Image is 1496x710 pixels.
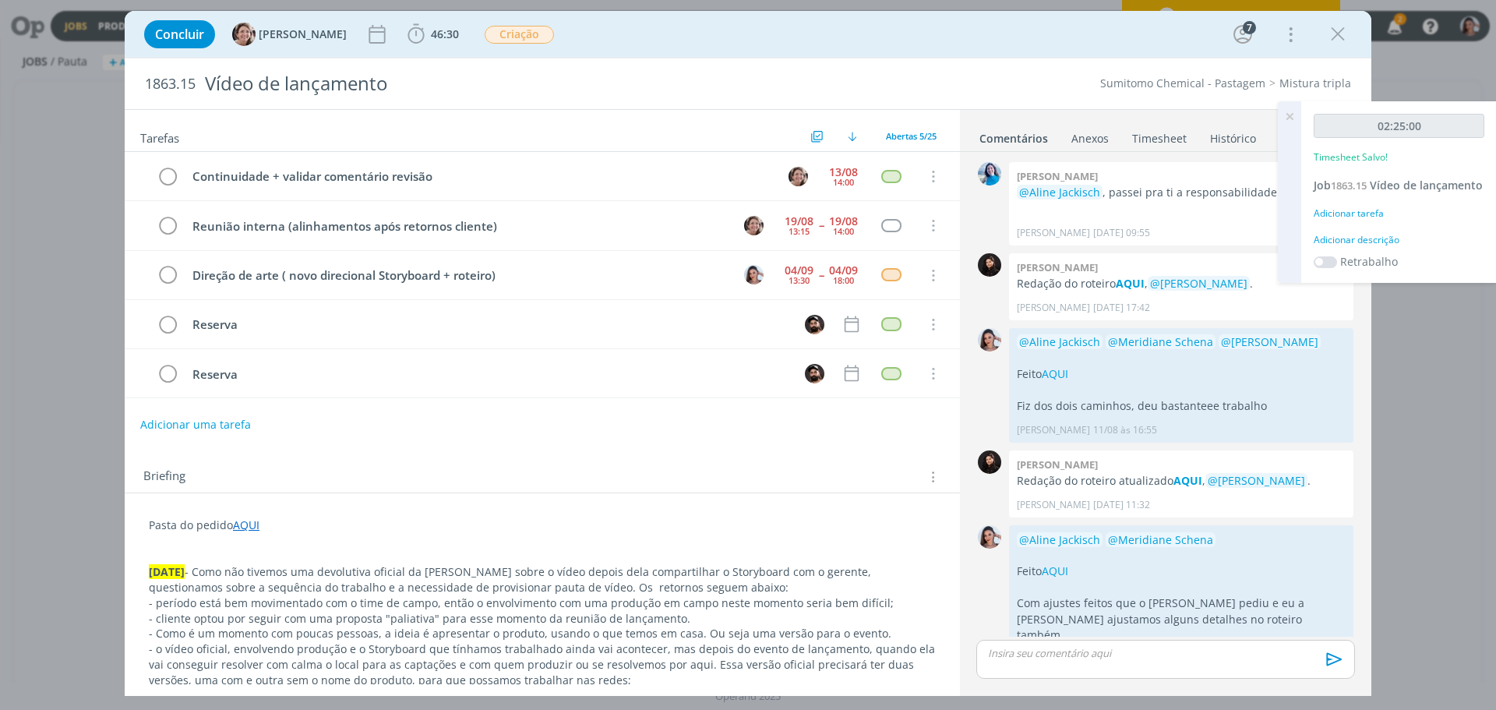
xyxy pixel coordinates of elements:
[232,23,256,46] img: A
[149,564,185,579] strong: [DATE]
[185,217,729,236] div: Reunião interna (alinhamentos após retornos cliente)
[431,26,459,41] span: 46:30
[1017,423,1090,437] p: [PERSON_NAME]
[1108,532,1213,547] span: @Meridiane Schena
[1209,124,1257,147] a: Histórico
[1017,563,1346,579] p: Feito
[484,25,555,44] button: Criação
[803,362,826,385] button: B
[833,178,854,186] div: 14:00
[785,265,813,276] div: 04/09
[1017,366,1346,382] p: Feito
[125,11,1371,696] div: dialog
[805,364,824,383] img: B
[1019,185,1100,200] span: @Aline Jackisch
[185,365,790,384] div: Reserva
[1116,276,1145,291] a: AQUI
[232,23,347,46] button: A[PERSON_NAME]
[785,216,813,227] div: 19/08
[1071,131,1109,147] div: Anexos
[978,450,1001,474] img: L
[1150,276,1247,291] span: @[PERSON_NAME]
[1208,473,1305,488] span: @[PERSON_NAME]
[805,315,824,334] img: B
[1093,423,1157,437] span: 11/08 às 16:55
[1019,334,1100,349] span: @Aline Jackisch
[829,265,858,276] div: 04/09
[1100,76,1265,90] a: Sumitomo Chemical - Pastagem
[149,611,936,627] p: - cliente optou por seguir com uma proposta "paliativa" para esse momento da reunião de lançamento.
[1370,178,1483,193] span: Vídeo de lançamento
[1017,498,1090,512] p: [PERSON_NAME]
[485,26,554,44] span: Criação
[744,216,764,235] img: A
[978,328,1001,351] img: N
[742,263,765,287] button: N
[139,411,252,439] button: Adicionar uma tarefa
[742,214,765,237] button: A
[185,167,774,186] div: Continuidade + validar comentário revisão
[185,315,790,334] div: Reserva
[140,127,179,146] span: Tarefas
[149,626,936,641] p: - Como é um momento com poucas pessoas, a ideia é apresentar o produto, usando o que temos em cas...
[1173,473,1202,488] a: AQUI
[1108,334,1213,349] span: @Meridiane Schena
[789,227,810,235] div: 13:15
[1314,178,1483,193] a: Job1863.15Vídeo de lançamento
[199,65,842,103] div: Vídeo de lançamento
[789,167,808,186] img: A
[1221,334,1318,349] span: @[PERSON_NAME]
[1017,226,1090,240] p: [PERSON_NAME]
[1093,226,1150,240] span: [DATE] 09:55
[185,266,729,285] div: Direção de arte ( novo direcional Storyboard + roteiro)
[1331,178,1367,193] span: 1863.15
[1017,301,1090,315] p: [PERSON_NAME]
[829,167,858,178] div: 13/08
[1017,185,1346,200] p: , passei pra ti a responsabilidade desse job
[149,517,936,533] p: Pasta do pedido
[1017,276,1346,291] p: Redação do roteiro , .
[1279,76,1351,90] a: Mistura tripla
[1042,366,1068,381] a: AQUI
[155,28,204,41] span: Concluir
[1017,595,1346,643] p: Com ajustes feitos que o [PERSON_NAME] pediu e eu a [PERSON_NAME] ajustamos alguns detalhes no ro...
[1093,498,1150,512] span: [DATE] 11:32
[1017,169,1098,183] b: [PERSON_NAME]
[1017,260,1098,274] b: [PERSON_NAME]
[978,162,1001,185] img: E
[886,130,937,142] span: Abertas 5/25
[848,132,857,141] img: arrow-down.svg
[1314,233,1484,247] div: Adicionar descrição
[819,220,824,231] span: --
[145,76,196,93] span: 1863.15
[233,517,259,532] a: AQUI
[1340,253,1398,270] label: Retrabalho
[1131,124,1187,147] a: Timesheet
[1314,150,1388,164] p: Timesheet Salvo!
[786,164,810,188] button: A
[144,20,215,48] button: Concluir
[149,595,936,611] p: - período está bem movimentado com o time de campo, então o envolvimento com uma produção em camp...
[979,124,1049,147] a: Comentários
[143,467,185,487] span: Briefing
[803,313,826,336] button: B
[833,227,854,235] div: 14:00
[1019,532,1100,547] span: @Aline Jackisch
[259,29,347,40] span: [PERSON_NAME]
[149,564,936,595] p: - Como não tivemos uma devolutiva oficial da [PERSON_NAME] sobre o vídeo depois dela compartilhar...
[149,641,936,688] p: - o vídeo oficial, envolvendo produção e o Storyboard que tínhamos trabalhado ainda vai acontecer...
[978,253,1001,277] img: L
[789,276,810,284] div: 13:30
[1017,457,1098,472] b: [PERSON_NAME]
[829,216,858,227] div: 19/08
[819,270,824,281] span: --
[1017,398,1346,414] p: Fiz dos dois caminhos, deu bastanteee trabalho
[1314,207,1484,221] div: Adicionar tarefa
[1017,473,1346,489] p: Redação do roteiro atualizado , .
[404,22,463,47] button: 46:30
[833,276,854,284] div: 18:00
[978,525,1001,549] img: N
[744,265,764,284] img: N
